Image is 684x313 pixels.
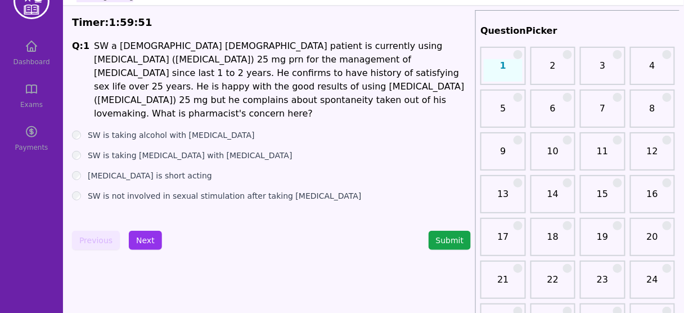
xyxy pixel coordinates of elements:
a: 11 [583,145,622,167]
h2: QuestionPicker [480,24,675,38]
a: 20 [633,230,672,253]
a: 14 [534,187,572,210]
h1: Q: 1 [72,39,89,120]
a: 18 [534,230,572,253]
a: 8 [633,102,672,124]
a: 7 [583,102,622,124]
a: 10 [534,145,572,167]
span: 51 [138,16,152,28]
a: 19 [583,230,622,253]
a: 13 [484,187,522,210]
a: 2 [534,59,572,82]
button: Next [129,231,162,250]
a: 23 [583,273,622,296]
a: 3 [583,59,622,82]
label: SW is taking [MEDICAL_DATA] with [MEDICAL_DATA] [88,150,292,161]
a: 1 [484,59,522,82]
span: 1 [109,16,116,28]
a: 9 [484,145,522,167]
a: 15 [583,187,622,210]
a: 5 [484,102,522,124]
a: 24 [633,273,672,296]
button: Submit [429,231,471,250]
a: 17 [484,230,522,253]
a: 16 [633,187,672,210]
label: [MEDICAL_DATA] is short acting [88,170,212,181]
a: 4 [633,59,672,82]
a: 21 [484,273,522,296]
label: SW is not involved in sexual stimulation after taking [MEDICAL_DATA] [88,190,362,202]
a: 6 [534,102,572,124]
h1: SW a [DEMOGRAPHIC_DATA] [DEMOGRAPHIC_DATA] patient is currently using [MEDICAL_DATA] ([MEDICAL_DA... [94,39,471,120]
a: 22 [534,273,572,296]
label: SW is taking alcohol with [MEDICAL_DATA] [88,129,255,141]
span: 59 [120,16,134,28]
div: Timer: : : [72,15,471,30]
a: 12 [633,145,672,167]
